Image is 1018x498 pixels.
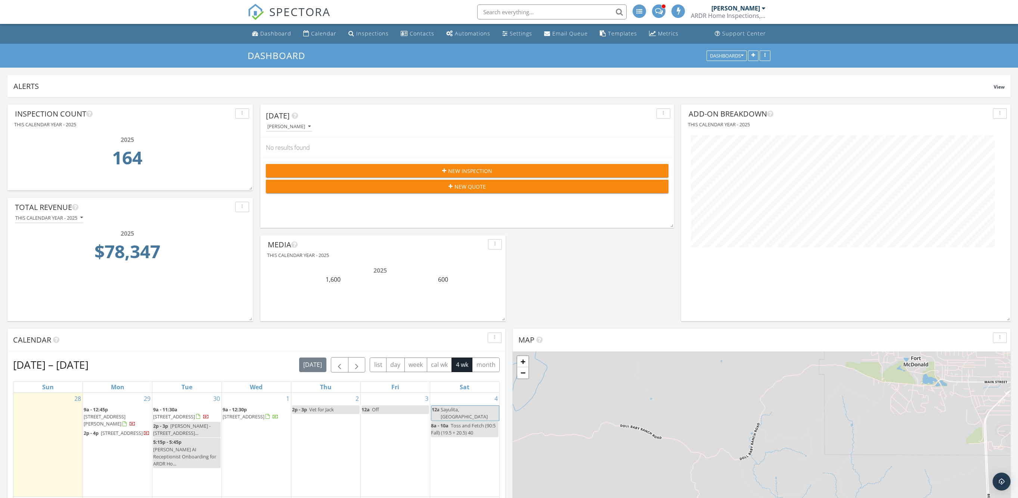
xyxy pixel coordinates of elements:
span: Calendar [13,335,51,345]
a: 9a - 12:45p [STREET_ADDRESS][PERSON_NAME] [84,405,151,429]
div: Support Center [722,30,766,37]
a: Thursday [319,382,333,392]
span: 5:15p - 5:45p [153,439,181,445]
a: Go to October 3, 2025 [423,393,430,405]
h2: [DATE] – [DATE] [13,357,89,372]
span: [STREET_ADDRESS] [223,413,264,420]
div: No results found [260,137,674,158]
img: The Best Home Inspection Software - Spectora [248,4,264,20]
button: list [370,358,387,372]
span: Toss and Fetch (90:5 Fall) (19.5 + 20.5) 40 [431,422,496,436]
div: Automations [455,30,490,37]
span: View [994,84,1005,90]
a: SPECTORA [248,10,330,26]
td: Go to October 1, 2025 [222,393,291,497]
button: 4 wk [451,358,472,372]
input: Search everything... [477,4,627,19]
div: 2025 [17,229,237,238]
div: Inspection Count [15,108,232,120]
a: Dashboard [249,27,294,41]
button: [DATE] [299,358,326,372]
a: 9a - 11:30a [STREET_ADDRESS] [153,406,209,420]
span: SPECTORA [269,4,330,19]
a: 9a - 12:30p [STREET_ADDRESS] [223,406,279,420]
td: 164 [17,144,237,176]
span: 9a - 12:30p [223,406,247,413]
a: Tuesday [180,382,194,392]
span: 2p - 4p [84,430,99,436]
td: Go to October 4, 2025 [430,393,499,497]
span: Off [372,406,379,413]
button: month [472,358,500,372]
span: [STREET_ADDRESS] [153,413,195,420]
span: [DATE] [266,111,290,121]
a: Metrics [646,27,682,41]
a: Templates [597,27,640,41]
a: Zoom in [517,356,528,367]
span: [PERSON_NAME] AI Receptionist Onboarding for ARDR Ho... [153,446,216,467]
button: cal wk [427,358,452,372]
td: Go to October 3, 2025 [360,393,430,497]
span: Sayulita, [GEOGRAPHIC_DATA] [441,406,488,420]
a: Go to September 30, 2025 [212,393,221,405]
div: Templates [608,30,637,37]
span: 12a [431,406,439,421]
div: Metrics [658,30,679,37]
button: day [386,358,405,372]
a: Go to September 29, 2025 [142,393,152,405]
div: Alerts [13,81,994,91]
div: ARDR Home Inspections, LLC. [691,12,766,19]
div: Dashboard [260,30,291,37]
a: Settings [499,27,535,41]
a: Support Center [712,27,769,41]
div: Total Revenue [15,202,232,213]
td: 600.0 [397,275,490,288]
button: New Inspection [266,164,668,177]
div: Contacts [410,30,434,37]
div: [PERSON_NAME] [267,124,311,129]
span: 12a [361,406,370,413]
a: 9a - 12:30p [STREET_ADDRESS] [223,405,290,421]
div: [PERSON_NAME] [711,4,760,12]
span: New Quote [454,183,486,191]
span: [STREET_ADDRESS][PERSON_NAME] [84,413,125,427]
div: 2025 [270,266,490,275]
span: 9a - 12:45p [84,406,108,413]
div: Add-On Breakdown [689,108,990,120]
a: Dashboard [248,49,311,62]
a: Automations (Advanced) [443,27,493,41]
a: Saturday [458,382,471,392]
button: week [404,358,427,372]
a: Sunday [41,382,55,392]
div: Media [268,239,485,250]
a: 9a - 12:45p [STREET_ADDRESS][PERSON_NAME] [84,406,136,427]
a: 2p - 4p [STREET_ADDRESS] [84,429,151,438]
a: Monday [109,382,126,392]
span: [PERSON_NAME] - [STREET_ADDRESS]... [153,423,211,436]
a: Friday [390,382,401,392]
a: Zoom out [517,367,528,378]
span: 2p - 3p [292,406,307,413]
span: Vet for Jack [309,406,334,413]
div: Dashboards [710,53,744,58]
a: Go to September 28, 2025 [73,393,83,405]
a: 2p - 4p [STREET_ADDRESS] [84,430,150,436]
div: This calendar year - 2025 [15,215,83,220]
a: Go to October 2, 2025 [354,393,360,405]
a: Calendar [300,27,339,41]
div: Settings [510,30,532,37]
a: Go to October 1, 2025 [285,393,291,405]
div: Calendar [311,30,336,37]
div: Open Intercom Messenger [993,473,1011,491]
button: Next [348,357,366,372]
button: Dashboards [707,50,747,61]
span: New Inspection [448,167,492,175]
button: This calendar year - 2025 [15,213,83,223]
a: Contacts [398,27,437,41]
div: Inspections [356,30,389,37]
a: Go to October 4, 2025 [493,393,499,405]
td: Go to October 2, 2025 [291,393,360,497]
div: Email Queue [552,30,588,37]
div: 2025 [17,135,237,144]
span: [STREET_ADDRESS] [101,430,143,436]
